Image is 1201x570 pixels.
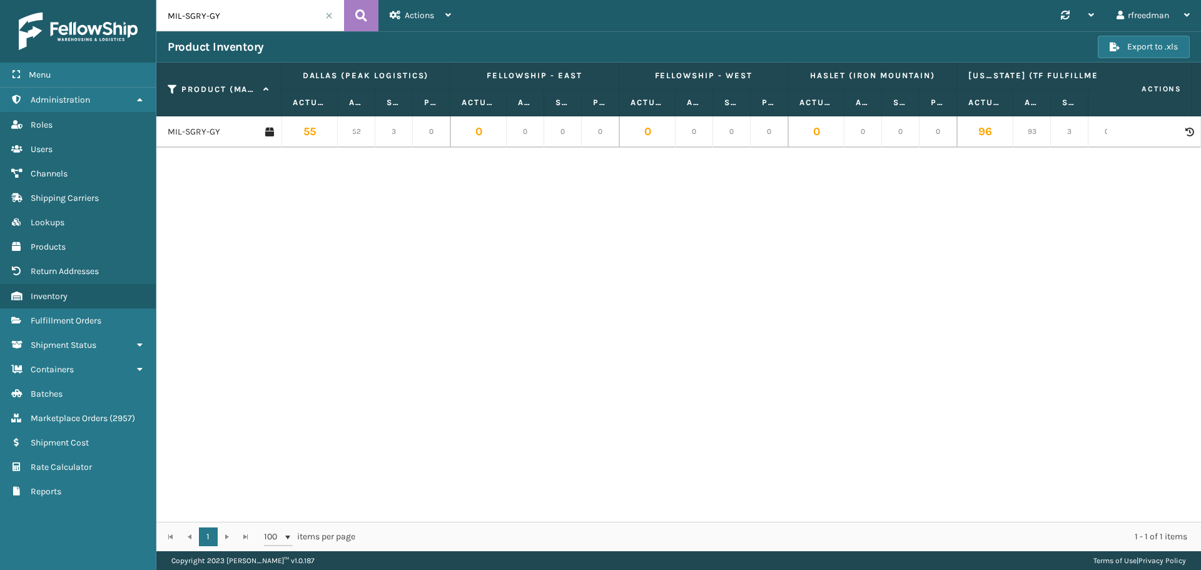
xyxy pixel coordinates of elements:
[31,364,74,375] span: Containers
[1013,116,1051,148] td: 93
[31,120,53,130] span: Roles
[462,97,495,108] label: Actual Quantity
[844,116,882,148] td: 0
[31,94,90,105] span: Administration
[555,97,570,108] label: Safety
[199,527,218,546] a: 1
[168,39,264,54] h3: Product Inventory
[931,97,945,108] label: Pending
[856,97,870,108] label: Available
[631,97,664,108] label: Actual Quantity
[31,217,64,228] span: Lookups
[387,97,401,108] label: Safety
[1102,79,1189,99] span: Actions
[109,413,135,424] span: ( 2957 )
[349,97,363,108] label: Available
[168,126,220,138] a: MIL-SGRY-GY
[1093,556,1137,565] a: Terms of Use
[293,97,326,108] label: Actual Quantity
[957,116,1013,148] td: 96
[1025,97,1039,108] label: Available
[424,97,438,108] label: Pending
[799,70,945,81] label: Haslet (Iron Mountain)
[264,527,355,546] span: items per page
[1138,556,1186,565] a: Privacy Policy
[375,116,413,148] td: 3
[31,266,99,277] span: Return Addresses
[507,116,544,148] td: 0
[19,13,138,50] img: logo
[171,551,315,570] p: Copyright 2023 [PERSON_NAME]™ v 1.0.187
[462,70,607,81] label: Fellowship - East
[373,531,1187,543] div: 1 - 1 of 1 items
[713,116,751,148] td: 0
[788,116,844,148] td: 0
[1093,551,1186,570] div: |
[1051,116,1088,148] td: 3
[31,413,108,424] span: Marketplace Orders
[544,116,582,148] td: 0
[762,97,776,108] label: Pending
[31,315,101,326] span: Fulfillment Orders
[593,97,607,108] label: Pending
[31,462,92,472] span: Rate Calculator
[281,116,338,148] td: 55
[619,116,676,148] td: 0
[968,97,1001,108] label: Actual Quantity
[31,168,68,179] span: Channels
[751,116,788,148] td: 0
[413,116,450,148] td: 0
[450,116,507,148] td: 0
[920,116,957,148] td: 0
[31,291,68,302] span: Inventory
[799,97,833,108] label: Actual Quantity
[676,116,713,148] td: 0
[31,144,53,155] span: Users
[293,70,438,81] label: Dallas (Peak Logistics)
[31,242,66,252] span: Products
[968,70,1114,81] label: [US_STATE] (TF Fulfillment)
[264,531,283,543] span: 100
[893,97,908,108] label: Safety
[1098,36,1190,58] button: Export to .xls
[31,193,99,203] span: Shipping Carriers
[338,116,375,148] td: 52
[582,116,619,148] td: 0
[1088,116,1126,148] td: 0
[181,84,257,95] label: Product (MAIN SKU)
[31,389,63,399] span: Batches
[687,97,701,108] label: Available
[631,70,776,81] label: Fellowship - West
[724,97,739,108] label: Safety
[29,69,51,80] span: Menu
[882,116,920,148] td: 0
[518,97,532,108] label: Available
[1185,128,1193,136] i: Product Activity
[1062,97,1077,108] label: Safety
[405,10,434,21] span: Actions
[31,340,96,350] span: Shipment Status
[31,437,89,448] span: Shipment Cost
[31,486,61,497] span: Reports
